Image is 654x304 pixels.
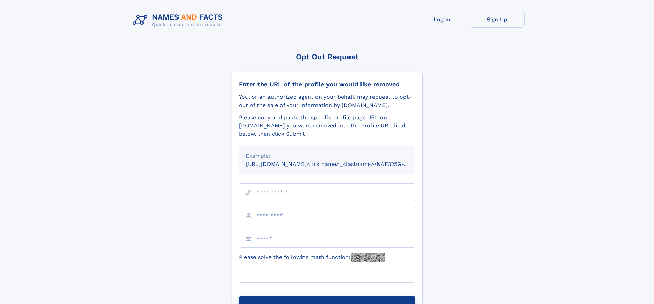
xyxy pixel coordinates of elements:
[239,113,415,138] div: Please copy and paste the specific profile page URL on [DOMAIN_NAME] you want removed into the Pr...
[415,11,470,28] a: Log In
[232,52,423,61] div: Opt Out Request
[246,152,409,160] div: Example:
[239,81,415,88] div: Enter the URL of the profile you would like removed
[246,161,428,167] small: [URL][DOMAIN_NAME]<firstname>_<lastname>/NAF325G-xxxxxxxx
[239,253,385,262] label: Please solve the following math function:
[239,93,415,109] div: You, or an authorized agent on your behalf, may request to opt-out of the sale of your informatio...
[130,11,229,29] img: Logo Names and Facts
[470,11,525,28] a: Sign Up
